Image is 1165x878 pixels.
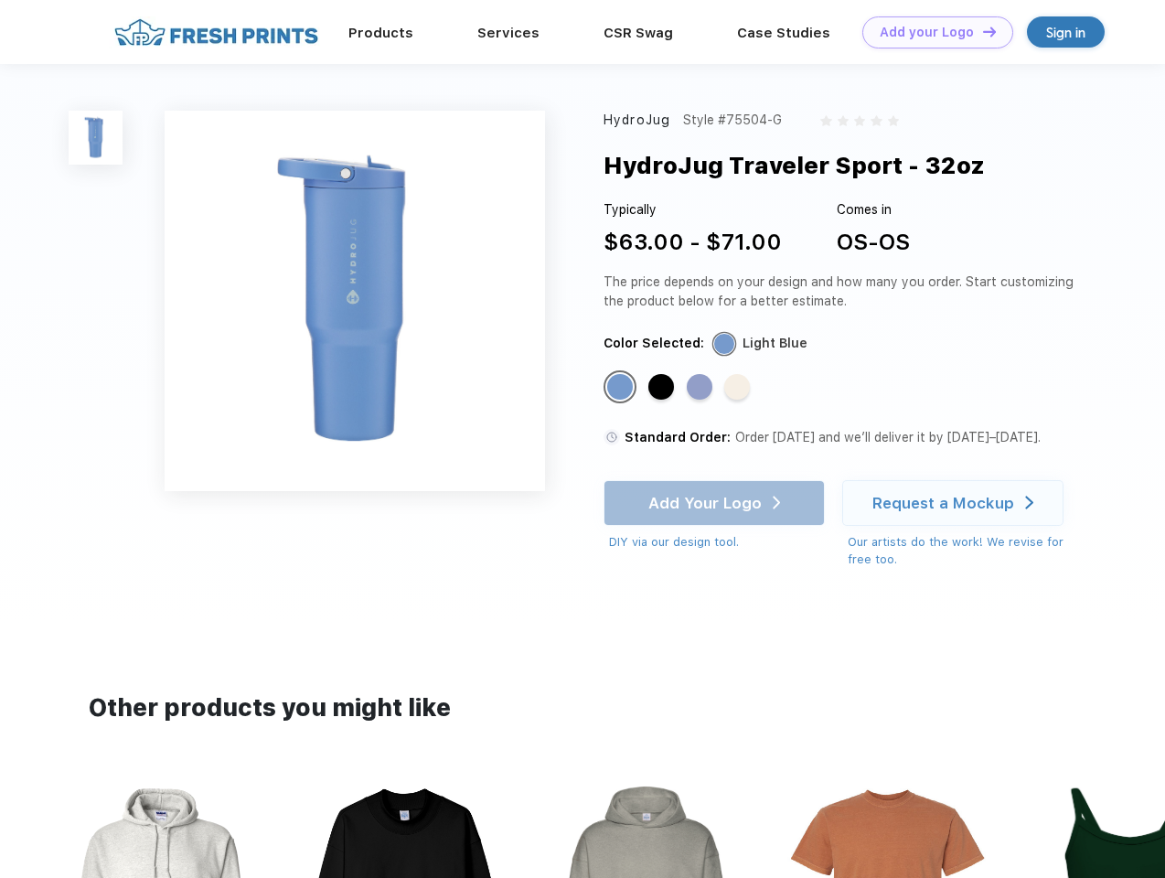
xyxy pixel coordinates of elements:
div: Light Blue [743,334,807,353]
div: Other products you might like [89,691,1075,726]
img: gray_star.svg [871,115,882,126]
div: Typically [604,200,782,219]
div: Peri [687,374,712,400]
div: The price depends on your design and how many you order. Start customizing the product below for ... [604,273,1081,311]
div: DIY via our design tool. [609,533,825,551]
img: gray_star.svg [820,115,831,126]
a: Products [348,25,413,41]
div: Light Blue [607,374,633,400]
div: Our artists do the work! We revise for free too. [848,533,1081,569]
div: Color Selected: [604,334,704,353]
a: Sign in [1027,16,1105,48]
span: Order [DATE] and we’ll deliver it by [DATE]–[DATE]. [735,430,1041,444]
div: Request a Mockup [872,494,1014,512]
img: fo%20logo%202.webp [109,16,324,48]
img: white arrow [1025,496,1033,509]
div: $63.00 - $71.00 [604,226,782,259]
div: Comes in [837,200,910,219]
div: Add your Logo [880,25,974,40]
img: gray_star.svg [888,115,899,126]
img: func=resize&h=100 [69,111,123,165]
img: standard order [604,429,620,445]
img: gray_star.svg [838,115,849,126]
div: Sign in [1046,22,1085,43]
div: Style #75504-G [683,111,782,130]
div: HydroJug [604,111,670,130]
div: HydroJug Traveler Sport - 32oz [604,148,985,183]
div: Black [648,374,674,400]
div: Cream [724,374,750,400]
span: Standard Order: [625,430,731,444]
img: DT [983,27,996,37]
div: OS-OS [837,226,910,259]
img: gray_star.svg [854,115,865,126]
img: func=resize&h=640 [165,111,545,491]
